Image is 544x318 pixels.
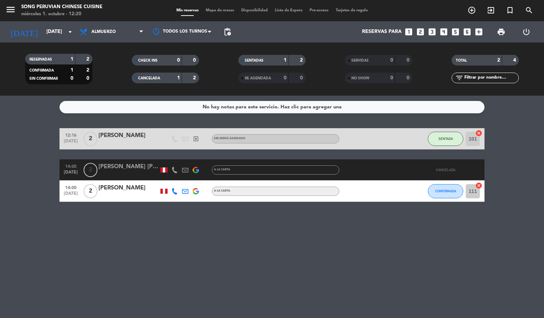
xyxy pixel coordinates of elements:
[428,132,463,146] button: SENTADA
[238,8,271,12] span: Disponibilidad
[62,131,80,139] span: 12:16
[332,8,372,12] span: Tarjetas de regalo
[62,139,80,147] span: [DATE]
[514,21,539,42] div: LOG OUT
[21,4,102,11] div: Song Peruvian Chinese Cuisine
[436,168,455,172] span: CANCELADA
[214,137,245,140] span: Sin menú asignado
[5,24,43,40] i: [DATE]
[456,59,467,62] span: TOTAL
[351,59,369,62] span: SERVIDAS
[438,137,453,141] span: SENTADA
[351,76,369,80] span: NO SHOW
[284,58,287,63] strong: 1
[428,163,463,177] button: CANCELADA
[193,188,199,194] img: google-logo.png
[428,184,463,198] button: CONFIRMADA
[525,6,533,15] i: search
[300,75,304,80] strong: 0
[474,27,483,36] i: add_box
[439,27,448,36] i: looks_4
[284,75,287,80] strong: 0
[435,189,456,193] span: CONFIRMADA
[70,57,73,62] strong: 1
[62,183,80,191] span: 14:00
[29,58,52,61] span: RESERVADAS
[463,27,472,36] i: looks_6
[497,28,505,36] span: print
[522,28,531,36] i: power_settings_new
[245,76,271,80] span: RE AGENDADA
[464,74,518,82] input: Filtrar por nombre...
[177,58,180,63] strong: 0
[214,189,230,192] span: A la carta
[62,170,80,178] span: [DATE]
[475,130,482,137] i: cancel
[62,191,80,199] span: [DATE]
[177,75,180,80] strong: 1
[223,28,232,36] span: pending_actions
[407,75,411,80] strong: 0
[70,68,73,73] strong: 1
[193,136,199,142] i: exit_to_app
[416,27,425,36] i: looks_two
[202,8,238,12] span: Mapa de mesas
[5,4,16,15] i: menu
[98,162,159,171] div: [PERSON_NAME] [PERSON_NAME]
[84,184,97,198] span: 2
[193,58,197,63] strong: 0
[300,58,304,63] strong: 2
[214,168,230,171] span: A la carta
[390,58,393,63] strong: 0
[29,69,54,72] span: CONFIRMADA
[467,6,476,15] i: add_circle_outline
[21,11,102,18] div: miércoles 1. octubre - 12:20
[306,8,332,12] span: Pre-acceso
[173,8,202,12] span: Mis reservas
[70,76,73,81] strong: 0
[62,162,80,170] span: 14:00
[86,57,91,62] strong: 2
[390,75,393,80] strong: 0
[497,58,500,63] strong: 2
[84,163,97,177] span: 2
[451,27,460,36] i: looks_5
[475,182,482,189] i: cancel
[86,68,91,73] strong: 2
[98,131,159,140] div: [PERSON_NAME]
[203,103,342,111] div: No hay notas para este servicio. Haz clic para agregar una
[407,58,411,63] strong: 0
[193,167,199,173] img: google-logo.png
[84,132,97,146] span: 2
[271,8,306,12] span: Lista de Espera
[455,74,464,82] i: filter_list
[91,29,116,34] span: Almuerzo
[98,183,159,193] div: [PERSON_NAME]
[404,27,413,36] i: looks_one
[506,6,514,15] i: turned_in_not
[193,75,197,80] strong: 2
[5,4,16,17] button: menu
[427,27,437,36] i: looks_3
[245,59,263,62] span: SENTADAS
[362,29,402,35] span: Reservas para
[487,6,495,15] i: exit_to_app
[29,77,58,80] span: SIN CONFIRMAR
[86,76,91,81] strong: 0
[513,58,517,63] strong: 4
[66,28,74,36] i: arrow_drop_down
[138,59,158,62] span: CHECK INS
[138,76,160,80] span: CANCELADA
